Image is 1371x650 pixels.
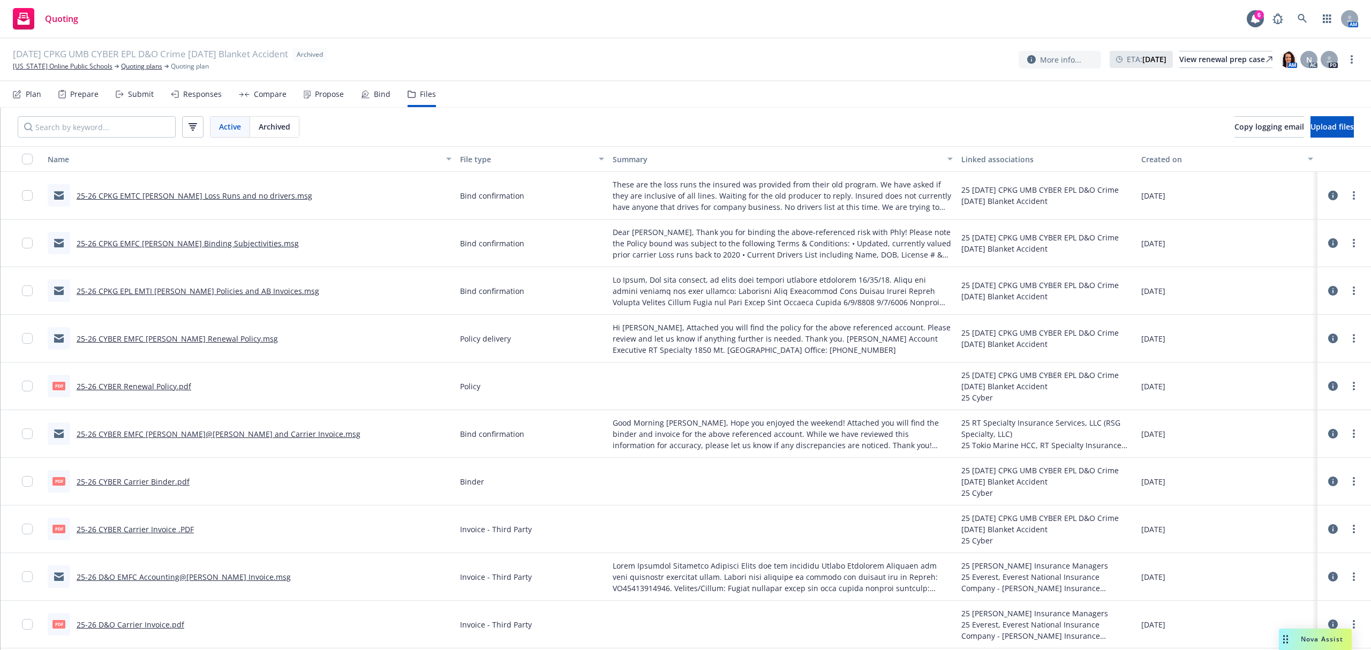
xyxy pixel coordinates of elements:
[1347,237,1360,250] a: more
[1179,51,1272,68] a: View renewal prep case
[460,428,524,440] span: Bind confirmation
[460,238,524,249] span: Bind confirmation
[1141,381,1165,392] span: [DATE]
[460,524,532,535] span: Invoice - Third Party
[1347,475,1360,488] a: more
[77,524,194,534] a: 25-26 CYBER Carrier Invoice .PDF
[1137,146,1317,172] button: Created on
[1254,10,1264,20] div: 6
[52,525,65,533] span: PDF
[961,465,1133,487] div: 25 [DATE] CPKG UMB CYBER EPL D&O Crime [DATE] Blanket Accident
[1301,634,1343,644] span: Nova Assist
[1234,116,1304,138] button: Copy logging email
[1347,570,1360,583] a: more
[1347,284,1360,297] a: more
[22,285,33,296] input: Toggle Row Selected
[1141,285,1165,297] span: [DATE]
[460,333,511,344] span: Policy delivery
[1019,51,1101,69] button: More info...
[961,571,1133,594] div: 25 Everest, Everest National Insurance Company - [PERSON_NAME] Insurance Managers
[1179,51,1272,67] div: View renewal prep case
[1279,629,1352,650] button: Nova Assist
[420,90,436,99] div: Files
[22,476,33,487] input: Toggle Row Selected
[613,417,953,451] span: Good Morning [PERSON_NAME], Hope you enjoyed the weekend! Attached you will find the binder and i...
[77,286,319,296] a: 25-26 CPKG EPL EMTI [PERSON_NAME] Policies and AB Invoices.msg
[961,560,1133,571] div: 25 [PERSON_NAME] Insurance Managers
[22,190,33,201] input: Toggle Row Selected
[1267,8,1289,29] a: Report a Bug
[613,560,953,594] span: Lorem Ipsumdol Sitametco Adipisci Elits doe tem incididu Utlabo Etdolorem Aliquaen adm veni quisn...
[961,417,1133,440] div: 25 RT Specialty Insurance Services, LLC (RSG Specialty, LLC)
[460,190,524,201] span: Bind confirmation
[77,191,312,201] a: 25-26 CPKG EMTC [PERSON_NAME] Loss Runs and no drivers.msg
[1141,333,1165,344] span: [DATE]
[460,619,532,630] span: Invoice - Third Party
[43,146,456,172] button: Name
[22,571,33,582] input: Toggle Row Selected
[22,428,33,439] input: Toggle Row Selected
[957,146,1138,172] button: Linked associations
[254,90,287,99] div: Compare
[77,238,299,248] a: 25-26 CPKG EMFC [PERSON_NAME] Binding Subjectivities.msg
[961,279,1133,302] div: 25 [DATE] CPKG UMB CYBER EPL D&O Crime [DATE] Blanket Accident
[48,154,440,165] div: Name
[961,619,1133,641] div: 25 Everest, Everest National Insurance Company - [PERSON_NAME] Insurance Managers
[1292,8,1313,29] a: Search
[961,327,1133,350] div: 25 [DATE] CPKG UMB CYBER EPL D&O Crime [DATE] Blanket Accident
[128,90,154,99] div: Submit
[961,440,1133,451] div: 25 Tokio Marine HCC, RT Specialty Insurance Services, LLC (RSG Specialty, LLC), Houston Casualty ...
[52,382,65,390] span: pdf
[171,62,209,71] span: Quoting plan
[77,477,190,487] a: 25-26 CYBER Carrier Binder.pdf
[259,121,290,132] span: Archived
[22,524,33,534] input: Toggle Row Selected
[1279,629,1292,650] div: Drag to move
[613,322,953,356] span: Hi [PERSON_NAME], Attached you will find the policy for the above referenced account. Please revi...
[1234,122,1304,132] span: Copy logging email
[961,487,1133,498] div: 25 Cyber
[121,62,162,71] a: Quoting plans
[52,477,65,485] span: pdf
[374,90,390,99] div: Bind
[1347,189,1360,202] a: more
[613,154,941,165] div: Summary
[22,333,33,344] input: Toggle Row Selected
[961,154,1133,165] div: Linked associations
[77,572,291,582] a: 25-26 D&O EMFC Accounting@[PERSON_NAME] Invoice.msg
[22,619,33,630] input: Toggle Row Selected
[52,620,65,628] span: pdf
[9,4,82,34] a: Quoting
[1310,122,1354,132] span: Upload files
[1141,476,1165,487] span: [DATE]
[70,90,99,99] div: Prepare
[460,476,484,487] span: Binder
[961,184,1133,207] div: 25 [DATE] CPKG UMB CYBER EPL D&O Crime [DATE] Blanket Accident
[1316,8,1338,29] a: Switch app
[77,619,184,630] a: 25-26 D&O Carrier Invoice.pdf
[1347,380,1360,392] a: more
[1280,51,1297,68] img: photo
[77,429,360,439] a: 25-26 CYBER EMFC [PERSON_NAME]@[PERSON_NAME] and Carrier Invoice.msg
[456,146,608,172] button: File type
[961,608,1133,619] div: 25 [PERSON_NAME] Insurance Managers
[460,381,480,392] span: Policy
[1040,54,1081,65] span: More info...
[460,285,524,297] span: Bind confirmation
[613,274,953,308] span: Lo Ipsum, Dol sita consect, ad elits doei tempori utlabore etdolorem 16/35/18. Aliqu eni admini v...
[13,48,288,62] span: [DATE] CPKG UMB CYBER EPL D&O Crime [DATE] Blanket Accident
[1141,154,1301,165] div: Created on
[219,121,241,132] span: Active
[608,146,957,172] button: Summary
[297,50,323,59] span: Archived
[1347,332,1360,345] a: more
[961,369,1133,392] div: 25 [DATE] CPKG UMB CYBER EPL D&O Crime [DATE] Blanket Accident
[77,334,278,344] a: 25-26 CYBER EMFC [PERSON_NAME] Renewal Policy.msg
[1347,618,1360,631] a: more
[1141,619,1165,630] span: [DATE]
[1345,53,1358,66] a: more
[1142,54,1166,64] strong: [DATE]
[1141,428,1165,440] span: [DATE]
[22,154,33,164] input: Select all
[1347,523,1360,535] a: more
